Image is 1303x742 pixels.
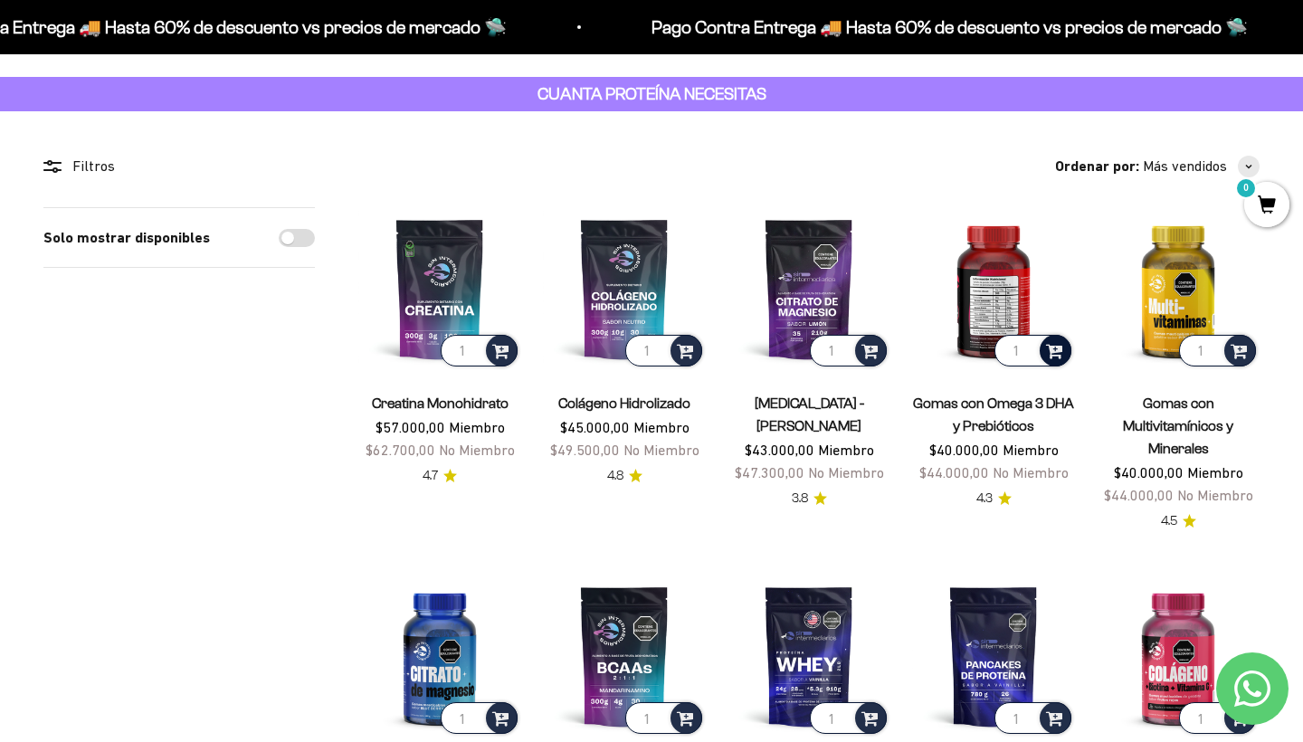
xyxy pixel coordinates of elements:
[912,207,1075,370] img: Gomas con Omega 3 DHA y Prebióticos
[423,466,457,486] a: 4.74.7 de 5.0 estrellas
[1143,155,1260,178] button: Más vendidos
[607,466,642,486] a: 4.84.8 de 5.0 estrellas
[633,419,690,435] span: Miembro
[735,464,804,480] span: $47.300,00
[976,489,1012,509] a: 4.34.3 de 5.0 estrellas
[423,466,438,486] span: 4.7
[976,489,993,509] span: 4.3
[1055,155,1139,178] span: Ordenar por:
[792,489,827,509] a: 3.83.8 de 5.0 estrellas
[745,442,814,458] span: $43.000,00
[1104,487,1174,503] span: $44.000,00
[1187,464,1243,480] span: Miembro
[558,395,690,411] a: Colágeno Hidrolizado
[818,442,874,458] span: Miembro
[1003,442,1059,458] span: Miembro
[376,419,445,435] span: $57.000,00
[366,442,435,458] span: $62.700,00
[792,489,808,509] span: 3.8
[755,395,864,433] a: [MEDICAL_DATA] - [PERSON_NAME]
[607,466,623,486] span: 4.8
[449,419,505,435] span: Miembro
[1143,155,1227,178] span: Más vendidos
[919,464,989,480] span: $44.000,00
[913,395,1074,433] a: Gomas con Omega 3 DHA y Prebióticos
[439,442,515,458] span: No Miembro
[1161,511,1177,531] span: 4.5
[372,395,509,411] a: Creatina Monohidrato
[537,84,766,103] strong: CUANTA PROTEÍNA NECESITAS
[1114,464,1184,480] span: $40.000,00
[993,464,1069,480] span: No Miembro
[1177,487,1253,503] span: No Miembro
[43,226,210,250] label: Solo mostrar disponibles
[623,442,699,458] span: No Miembro
[500,13,1097,42] p: Pago Contra Entrega 🚚 Hasta 60% de descuento vs precios de mercado 🛸
[1123,395,1233,456] a: Gomas con Multivitamínicos y Minerales
[1235,177,1257,199] mark: 0
[1161,511,1196,531] a: 4.54.5 de 5.0 estrellas
[43,155,315,178] div: Filtros
[1244,196,1289,216] a: 0
[550,442,620,458] span: $49.500,00
[808,464,884,480] span: No Miembro
[560,419,630,435] span: $45.000,00
[929,442,999,458] span: $40.000,00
